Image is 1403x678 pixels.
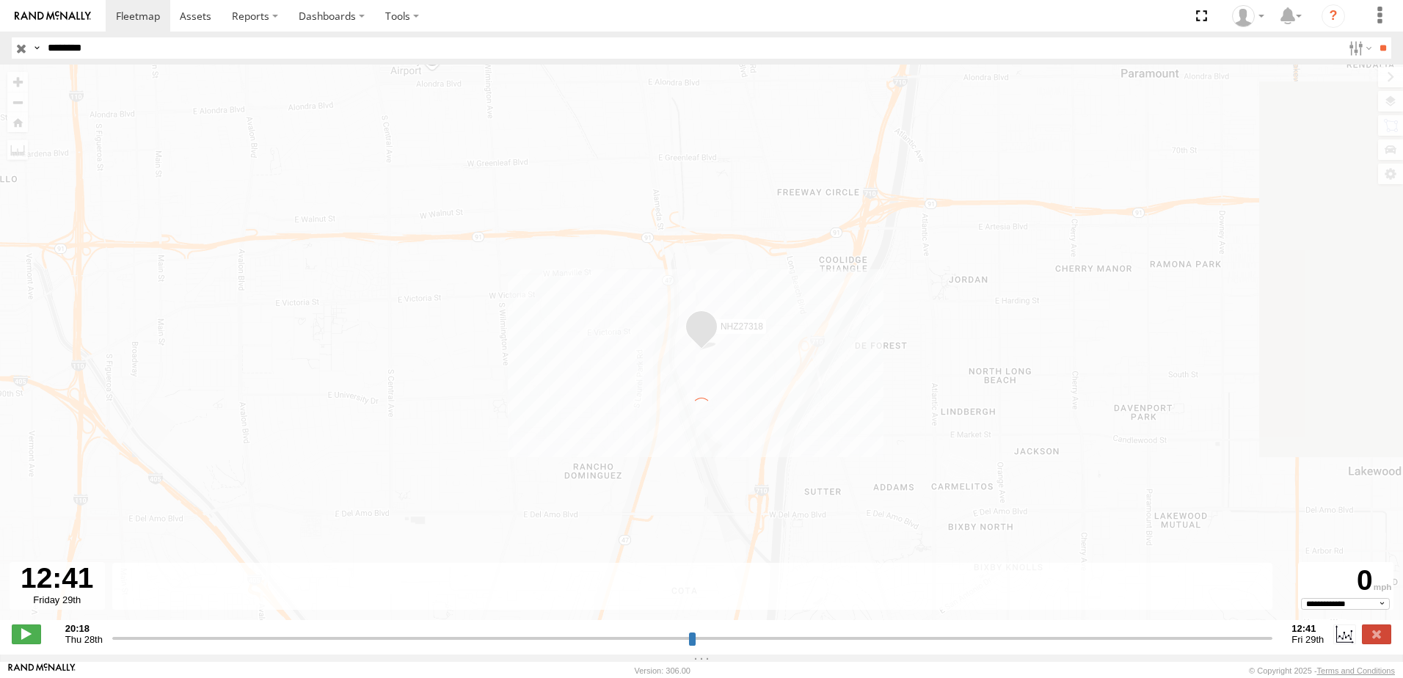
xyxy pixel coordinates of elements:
a: Visit our Website [8,663,76,678]
label: Close [1362,624,1391,644]
div: Version: 306.00 [635,666,690,675]
span: Thu 28th Aug 2025 [65,634,103,645]
a: Terms and Conditions [1317,666,1395,675]
span: Fri 29th Aug 2025 [1291,634,1324,645]
i: ? [1322,4,1345,28]
label: Play/Stop [12,624,41,644]
label: Search Filter Options [1343,37,1374,59]
img: rand-logo.svg [15,11,91,21]
strong: 12:41 [1291,623,1324,634]
strong: 20:18 [65,623,103,634]
label: Search Query [31,37,43,59]
div: © Copyright 2025 - [1249,666,1395,675]
div: 0 [1300,564,1391,598]
div: Zulema McIntosch [1227,5,1269,27]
